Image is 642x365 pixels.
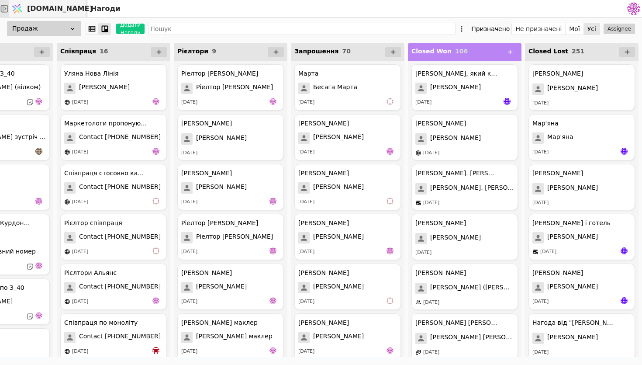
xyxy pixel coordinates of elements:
div: [DATE] [532,100,549,107]
span: Closed Won [411,48,452,55]
span: [PERSON_NAME] [313,182,364,194]
span: 106 [455,48,468,55]
img: Яр [621,247,628,254]
div: [DATE] [72,99,88,106]
img: de [269,198,276,205]
div: [DATE] [72,149,88,156]
div: [PERSON_NAME] [181,119,232,128]
span: [PERSON_NAME] [430,83,481,94]
input: Пошук [148,23,456,35]
img: de [269,297,276,304]
div: [DATE] [298,99,314,106]
img: de [152,297,159,304]
div: [DATE] [423,149,439,157]
img: de [387,347,393,354]
div: Уляна Нова Лінія[PERSON_NAME][DATE]de [60,64,167,111]
button: Assignee [604,24,635,34]
button: Усі [584,23,600,35]
img: vi [387,98,393,105]
button: Не призначені [512,23,566,35]
div: [DATE] [298,149,314,156]
div: [PERSON_NAME], який купив в [GEOGRAPHIC_DATA][PERSON_NAME][DATE]Яр [411,64,518,111]
div: [DATE] [72,298,88,306]
div: [DATE] [72,348,88,355]
div: [DATE] [72,248,88,256]
div: МартаБесага Марта[DATE]vi [294,64,401,111]
div: [DATE] [181,298,197,306]
div: [PERSON_NAME] [181,169,232,178]
div: [PERSON_NAME] [415,119,466,128]
div: Співпраця стосовно канцеляріїContact [PHONE_NUMBER][DATE]vi [60,164,167,210]
img: de [35,262,42,269]
img: online-store.svg [64,99,70,105]
div: [DATE] [532,349,549,356]
div: [DATE] [181,198,197,206]
div: [DATE] [532,149,549,156]
div: [DATE] [532,298,549,306]
div: [DATE] [298,198,314,206]
div: [PERSON_NAME][PERSON_NAME][DATE]vi [294,164,401,210]
span: [PERSON_NAME] [196,282,247,293]
span: Closed Lost [528,48,568,55]
div: [PERSON_NAME] [532,169,583,178]
img: Яр [621,297,628,304]
div: [DATE] [298,348,314,355]
div: [DATE] [181,99,197,106]
span: [PERSON_NAME] [547,232,598,243]
div: [PERSON_NAME] [298,119,349,128]
div: [PERSON_NAME] і готель[PERSON_NAME][DATE]Яр [528,214,635,260]
span: 251 [572,48,584,55]
span: [PERSON_NAME] [196,133,247,145]
div: [DATE] [540,248,556,256]
div: Ріелтор [PERSON_NAME] [181,69,258,78]
div: [DATE] [298,298,314,306]
div: [PERSON_NAME][PERSON_NAME][DATE]de [294,114,401,160]
span: [PERSON_NAME] [547,83,598,95]
img: brick-mortar-store.svg [532,249,538,255]
div: [PERSON_NAME] [298,268,349,278]
div: [DATE] [532,199,549,207]
img: online-store.svg [64,149,70,155]
span: [PERSON_NAME] [313,332,364,343]
span: Бесага Марта [313,83,357,94]
div: Продаж [7,21,81,36]
div: [DATE] [423,299,439,306]
button: Додати Нагоду [116,24,145,34]
span: [PERSON_NAME] [547,333,598,344]
span: 70 [342,48,350,55]
div: Рієлтори АльянсContact [PHONE_NUMBER][DATE]de [60,264,167,310]
div: [DATE] [415,249,431,257]
div: Рієлтор співпраця [64,219,122,228]
img: de [269,98,276,105]
img: de [387,148,393,155]
img: de [269,247,276,254]
div: [PERSON_NAME] [415,268,466,278]
img: de [387,247,393,254]
div: [DATE] [423,199,439,207]
div: Співпраця по моноліту [64,318,138,327]
div: [PERSON_NAME] [532,69,583,78]
div: [DATE] [181,149,197,157]
div: [PERSON_NAME][PERSON_NAME][DATE] [528,64,635,111]
span: Рієлтори [177,48,208,55]
div: [DATE] [298,248,314,256]
img: affiliate-program.svg [415,349,421,355]
img: Яр [504,98,511,105]
div: [DATE] [415,99,431,106]
div: [PERSON_NAME] [415,219,466,228]
img: brick-mortar-store.svg [415,200,421,206]
div: Маркетологи пропонують співпрацю [64,119,147,128]
div: Мар'янаМар'яна[DATE]Яр [528,114,635,160]
div: [PERSON_NAME][PERSON_NAME][DATE] [411,114,518,160]
div: [PERSON_NAME][PERSON_NAME][DATE]de [294,313,401,360]
span: [PERSON_NAME] ([PERSON_NAME]) [430,283,514,294]
span: Contact [PHONE_NUMBER] [79,182,161,194]
div: Нагода від "[PERSON_NAME]"[PERSON_NAME][DATE] [528,313,635,360]
span: [PERSON_NAME]. [PERSON_NAME] ([PERSON_NAME]) [430,183,514,195]
div: Уляна Нова Лінія [64,69,118,78]
div: [PERSON_NAME] [PERSON_NAME]. [415,318,498,327]
div: [PERSON_NAME][PERSON_NAME][DATE]vi [294,264,401,310]
div: [DATE] [181,248,197,256]
img: de [35,198,42,205]
div: [DATE] [72,198,88,206]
